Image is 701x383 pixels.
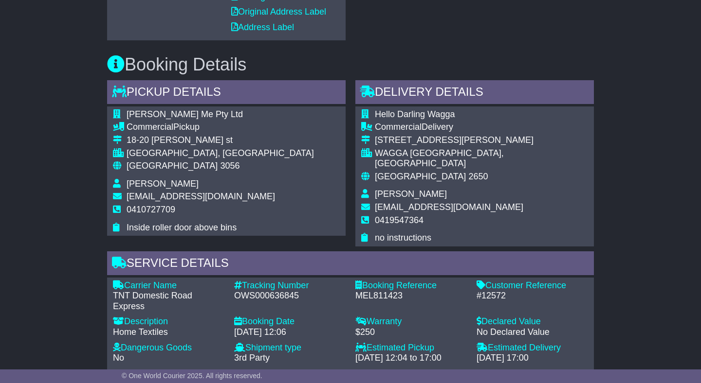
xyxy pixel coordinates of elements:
[355,343,467,353] div: Estimated Pickup
[375,189,447,199] span: [PERSON_NAME]
[477,353,588,364] div: [DATE] 17:00
[122,372,262,380] span: © One World Courier 2025. All rights reserved.
[113,280,224,291] div: Carrier Name
[127,122,314,133] div: Pickup
[477,343,588,353] div: Estimated Delivery
[355,80,594,106] div: Delivery Details
[107,80,346,106] div: Pickup Details
[477,280,588,291] div: Customer Reference
[477,316,588,327] div: Declared Value
[113,327,224,338] div: Home Textiles
[113,353,124,363] span: No
[127,179,199,189] span: [PERSON_NAME]
[355,280,467,291] div: Booking Reference
[234,316,346,327] div: Booking Date
[127,122,173,132] span: Commercial
[468,172,488,181] span: 2650
[127,223,237,232] span: Inside roller door above bins
[355,353,467,364] div: [DATE] 12:04 to 17:00
[127,161,218,171] span: [GEOGRAPHIC_DATA]
[107,55,594,74] h3: Booking Details
[375,122,422,132] span: Commercial
[375,109,455,119] span: Hello Darling Wagga
[375,172,466,181] span: [GEOGRAPHIC_DATA]
[113,343,224,353] div: Dangerous Goods
[127,135,314,146] div: 18-20 [PERSON_NAME] st
[127,109,243,119] span: [PERSON_NAME] Me Pty Ltd
[220,161,240,171] span: 3056
[355,316,467,327] div: Warranty
[127,205,175,214] span: 0410727709
[375,148,588,169] div: WAGGA [GEOGRAPHIC_DATA], [GEOGRAPHIC_DATA]
[127,148,314,159] div: [GEOGRAPHIC_DATA], [GEOGRAPHIC_DATA]
[375,233,431,243] span: no instructions
[234,353,270,363] span: 3rd Party
[234,343,346,353] div: Shipment type
[375,135,588,146] div: [STREET_ADDRESS][PERSON_NAME]
[234,327,346,338] div: [DATE] 12:06
[355,291,467,301] div: MEL811423
[231,7,326,17] a: Original Address Label
[375,202,523,212] span: [EMAIL_ADDRESS][DOMAIN_NAME]
[113,316,224,327] div: Description
[477,327,588,338] div: No Declared Value
[113,291,224,312] div: TNT Domestic Road Express
[234,291,346,301] div: OWS000636845
[477,291,588,301] div: #12572
[375,122,588,133] div: Delivery
[107,251,594,278] div: Service Details
[375,215,424,225] span: 0419547364
[127,191,275,201] span: [EMAIL_ADDRESS][DOMAIN_NAME]
[355,327,467,338] div: $250
[234,280,346,291] div: Tracking Number
[231,22,294,32] a: Address Label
